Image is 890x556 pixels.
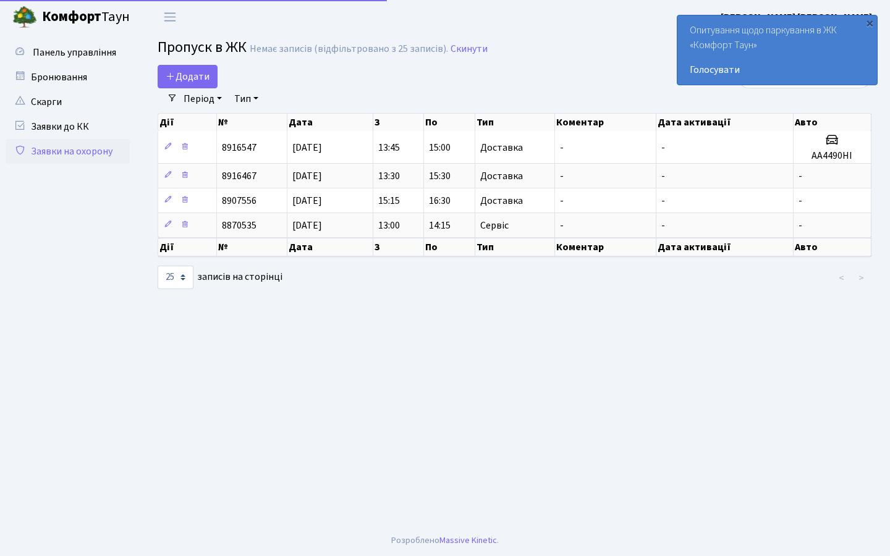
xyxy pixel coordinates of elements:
[179,88,227,109] a: Період
[378,169,400,183] span: 13:30
[222,194,256,208] span: 8907556
[429,141,451,154] span: 15:00
[287,238,373,256] th: Дата
[799,169,802,183] span: -
[12,5,37,30] img: logo.png
[721,11,875,24] b: [PERSON_NAME] [PERSON_NAME].
[222,219,256,232] span: 8870535
[690,62,865,77] a: Голосувати
[721,10,875,25] a: [PERSON_NAME] [PERSON_NAME].
[6,65,130,90] a: Бронювання
[799,194,802,208] span: -
[6,90,130,114] a: Скарги
[661,141,665,154] span: -
[480,143,523,153] span: Доставка
[222,169,256,183] span: 8916467
[155,7,185,27] button: Переключити навігацію
[560,194,564,208] span: -
[217,114,287,131] th: №
[661,169,665,183] span: -
[661,194,665,208] span: -
[439,534,497,547] a: Massive Kinetic
[6,40,130,65] a: Панель управління
[656,114,794,131] th: Дата активації
[391,534,499,547] div: Розроблено .
[373,114,425,131] th: З
[799,150,866,162] h5: АА4490HI
[6,139,130,164] a: Заявки на охорону
[166,70,210,83] span: Додати
[292,141,322,154] span: [DATE]
[794,238,871,256] th: Авто
[560,169,564,183] span: -
[451,43,488,55] a: Скинути
[429,169,451,183] span: 15:30
[158,65,218,88] a: Додати
[378,219,400,232] span: 13:00
[250,43,448,55] div: Немає записів (відфільтровано з 25 записів).
[475,114,555,131] th: Тип
[555,114,656,131] th: Коментар
[480,196,523,206] span: Доставка
[158,266,282,289] label: записів на сторінці
[480,171,523,181] span: Доставка
[794,114,871,131] th: Авто
[373,238,425,256] th: З
[475,238,555,256] th: Тип
[158,266,193,289] select: записів на сторінці
[33,46,116,59] span: Панель управління
[292,169,322,183] span: [DATE]
[429,219,451,232] span: 14:15
[424,238,475,256] th: По
[229,88,263,109] a: Тип
[677,15,877,85] div: Опитування щодо паркування в ЖК «Комфорт Таун»
[656,238,794,256] th: Дата активації
[863,17,876,29] div: ×
[555,238,656,256] th: Коментар
[560,219,564,232] span: -
[292,219,322,232] span: [DATE]
[158,36,247,58] span: Пропуск в ЖК
[217,238,287,256] th: №
[6,114,130,139] a: Заявки до КК
[480,221,509,230] span: Сервіс
[158,114,217,131] th: Дії
[42,7,101,27] b: Комфорт
[378,194,400,208] span: 15:15
[42,7,130,28] span: Таун
[158,238,217,256] th: Дії
[378,141,400,154] span: 13:45
[287,114,373,131] th: Дата
[222,141,256,154] span: 8916547
[292,194,322,208] span: [DATE]
[424,114,475,131] th: По
[799,219,802,232] span: -
[661,219,665,232] span: -
[560,141,564,154] span: -
[429,194,451,208] span: 16:30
